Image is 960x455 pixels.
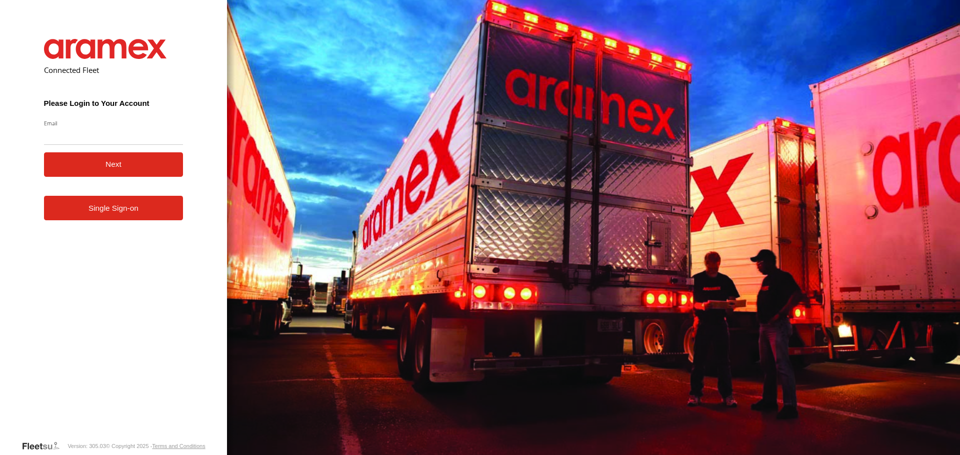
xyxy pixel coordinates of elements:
[44,119,183,127] label: Email
[152,443,205,449] a: Terms and Conditions
[44,196,183,220] a: Single Sign-on
[44,65,183,75] h2: Connected Fleet
[44,39,167,59] img: Aramex
[67,443,105,449] div: Version: 305.03
[106,443,205,449] div: © Copyright 2025 -
[44,152,183,177] button: Next
[21,441,67,451] a: Visit our Website
[44,99,183,107] h3: Please Login to Your Account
